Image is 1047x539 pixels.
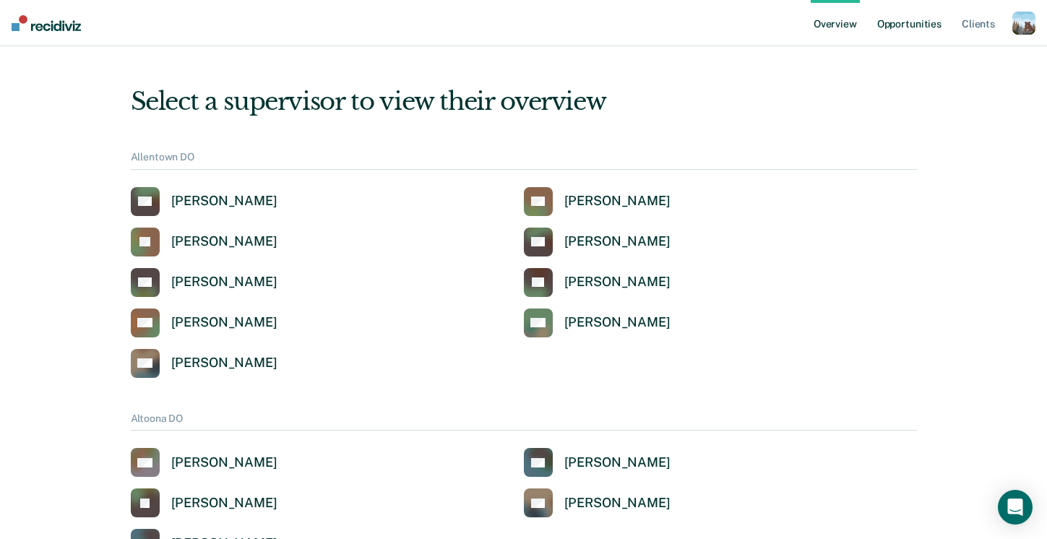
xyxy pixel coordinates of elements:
a: [PERSON_NAME] [131,448,277,477]
img: Recidiviz [12,15,81,31]
a: [PERSON_NAME] [524,228,671,256]
a: [PERSON_NAME] [131,187,277,216]
a: [PERSON_NAME] [524,309,671,337]
div: [PERSON_NAME] [564,193,671,210]
a: [PERSON_NAME] [131,349,277,378]
div: [PERSON_NAME] [564,314,671,331]
div: [PERSON_NAME] [171,495,277,512]
div: [PERSON_NAME] [171,233,277,250]
a: [PERSON_NAME] [131,488,277,517]
a: [PERSON_NAME] [524,488,671,517]
div: [PERSON_NAME] [171,274,277,290]
a: [PERSON_NAME] [524,448,671,477]
div: [PERSON_NAME] [171,193,277,210]
a: [PERSON_NAME] [131,228,277,256]
div: [PERSON_NAME] [171,454,277,471]
a: [PERSON_NAME] [131,309,277,337]
a: [PERSON_NAME] [524,268,671,297]
a: [PERSON_NAME] [524,187,671,216]
div: Allentown DO [131,151,917,170]
div: [PERSON_NAME] [171,314,277,331]
div: [PERSON_NAME] [564,454,671,471]
div: [PERSON_NAME] [564,274,671,290]
div: Select a supervisor to view their overview [131,87,917,116]
a: [PERSON_NAME] [131,268,277,297]
div: [PERSON_NAME] [564,495,671,512]
div: Open Intercom Messenger [998,490,1033,525]
div: [PERSON_NAME] [171,355,277,371]
div: [PERSON_NAME] [564,233,671,250]
div: Altoona DO [131,413,917,431]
